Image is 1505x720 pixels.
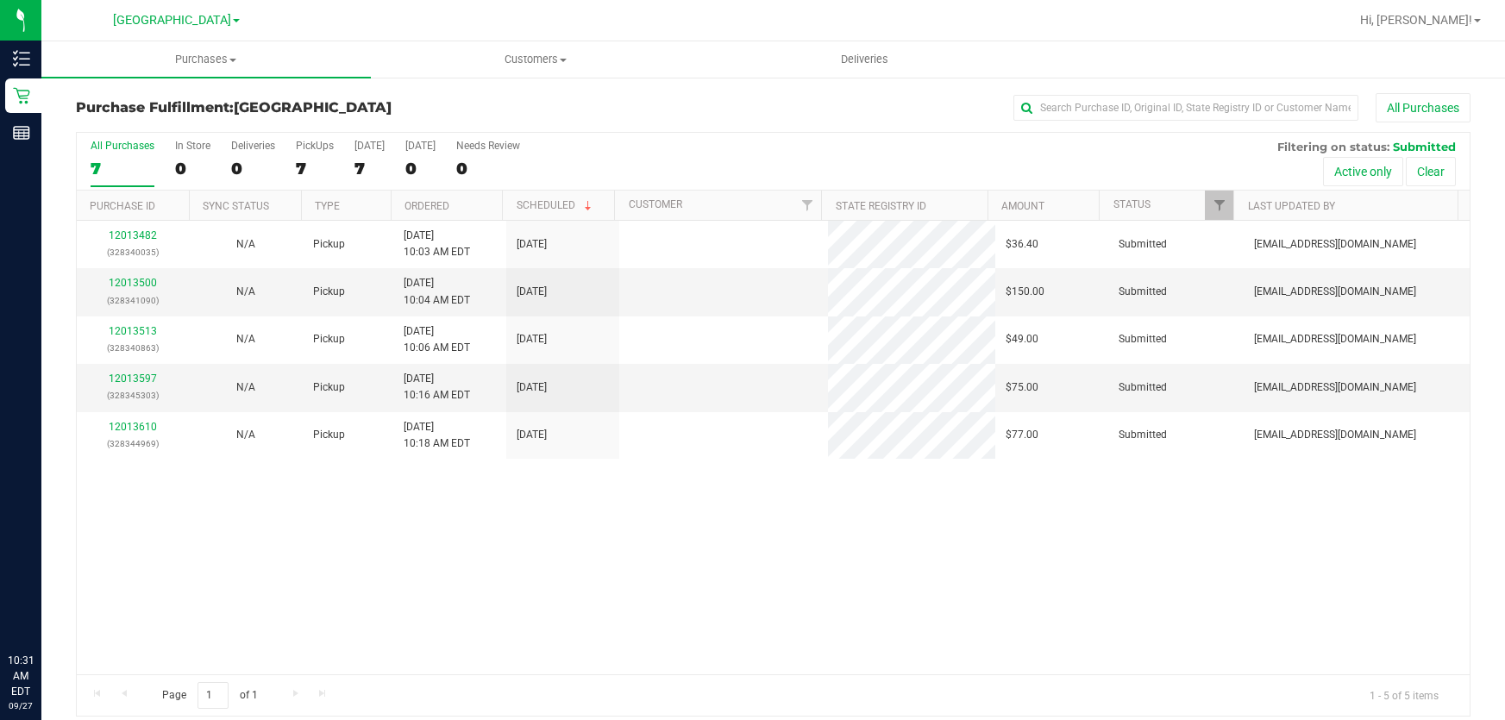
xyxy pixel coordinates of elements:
[236,285,255,297] span: Not Applicable
[90,200,155,212] a: Purchase ID
[456,159,520,178] div: 0
[113,13,231,28] span: [GEOGRAPHIC_DATA]
[1119,236,1167,253] span: Submitted
[1393,140,1456,153] span: Submitted
[1406,157,1456,186] button: Clear
[198,682,229,709] input: 1
[175,140,210,152] div: In Store
[109,277,157,289] a: 12013500
[236,284,255,300] button: N/A
[1006,427,1038,443] span: $77.00
[1356,682,1452,708] span: 1 - 5 of 5 items
[109,325,157,337] a: 12013513
[1323,157,1403,186] button: Active only
[41,52,371,67] span: Purchases
[315,200,340,212] a: Type
[236,331,255,347] button: N/A
[1254,236,1416,253] span: [EMAIL_ADDRESS][DOMAIN_NAME]
[1001,200,1044,212] a: Amount
[87,244,179,260] p: (328340035)
[87,387,179,404] p: (328345303)
[1277,140,1389,153] span: Filtering on status:
[405,140,436,152] div: [DATE]
[405,159,436,178] div: 0
[91,140,154,152] div: All Purchases
[1360,13,1472,27] span: Hi, [PERSON_NAME]!
[203,200,269,212] a: Sync Status
[8,699,34,712] p: 09/27
[13,50,30,67] inline-svg: Inventory
[41,41,371,78] a: Purchases
[793,191,821,220] a: Filter
[13,87,30,104] inline-svg: Retail
[313,379,345,396] span: Pickup
[517,379,547,396] span: [DATE]
[517,199,595,211] a: Scheduled
[456,140,520,152] div: Needs Review
[1254,284,1416,300] span: [EMAIL_ADDRESS][DOMAIN_NAME]
[175,159,210,178] div: 0
[1006,379,1038,396] span: $75.00
[354,140,385,152] div: [DATE]
[354,159,385,178] div: 7
[313,427,345,443] span: Pickup
[231,159,275,178] div: 0
[296,159,334,178] div: 7
[371,41,700,78] a: Customers
[1006,284,1044,300] span: $150.00
[234,99,392,116] span: [GEOGRAPHIC_DATA]
[517,284,547,300] span: [DATE]
[1119,284,1167,300] span: Submitted
[236,381,255,393] span: Not Applicable
[17,582,69,634] iframe: Resource center
[236,238,255,250] span: Not Applicable
[236,429,255,441] span: Not Applicable
[87,435,179,452] p: (328344969)
[1254,331,1416,347] span: [EMAIL_ADDRESS][DOMAIN_NAME]
[1248,200,1335,212] a: Last Updated By
[629,198,682,210] a: Customer
[404,419,470,452] span: [DATE] 10:18 AM EDT
[404,323,470,356] span: [DATE] 10:06 AM EDT
[517,331,547,347] span: [DATE]
[13,124,30,141] inline-svg: Reports
[404,228,470,260] span: [DATE] 10:03 AM EDT
[404,275,470,308] span: [DATE] 10:04 AM EDT
[236,333,255,345] span: Not Applicable
[1113,198,1151,210] a: Status
[1205,191,1233,220] a: Filter
[372,52,699,67] span: Customers
[109,421,157,433] a: 12013610
[836,200,926,212] a: State Registry ID
[404,371,470,404] span: [DATE] 10:16 AM EDT
[87,292,179,309] p: (328341090)
[1006,331,1038,347] span: $49.00
[236,427,255,443] button: N/A
[91,159,154,178] div: 7
[76,100,541,116] h3: Purchase Fulfillment:
[313,284,345,300] span: Pickup
[517,427,547,443] span: [DATE]
[1376,93,1471,122] button: All Purchases
[404,200,449,212] a: Ordered
[1119,331,1167,347] span: Submitted
[8,653,34,699] p: 10:31 AM EDT
[296,140,334,152] div: PickUps
[109,373,157,385] a: 12013597
[818,52,912,67] span: Deliveries
[1254,427,1416,443] span: [EMAIL_ADDRESS][DOMAIN_NAME]
[236,236,255,253] button: N/A
[236,379,255,396] button: N/A
[1119,427,1167,443] span: Submitted
[1013,95,1358,121] input: Search Purchase ID, Original ID, State Registry ID or Customer Name...
[1006,236,1038,253] span: $36.40
[109,229,157,241] a: 12013482
[147,682,272,709] span: Page of 1
[231,140,275,152] div: Deliveries
[1119,379,1167,396] span: Submitted
[87,340,179,356] p: (328340863)
[700,41,1030,78] a: Deliveries
[1254,379,1416,396] span: [EMAIL_ADDRESS][DOMAIN_NAME]
[313,331,345,347] span: Pickup
[313,236,345,253] span: Pickup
